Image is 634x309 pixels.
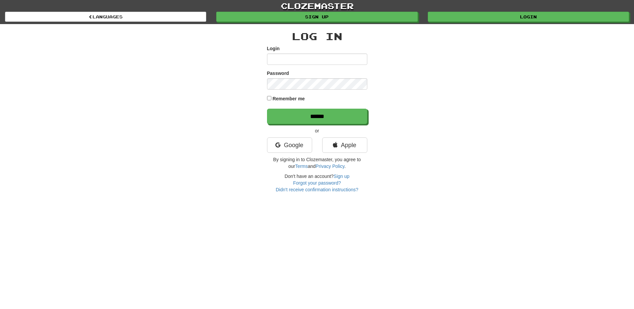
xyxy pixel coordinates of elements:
a: Didn't receive confirmation instructions? [276,187,358,192]
a: Google [267,137,312,153]
a: Sign up [334,174,349,179]
a: Login [428,12,629,22]
h2: Log In [267,31,367,42]
a: Apple [322,137,367,153]
a: Terms [295,164,308,169]
div: Don't have an account? [267,173,367,193]
p: By signing in to Clozemaster, you agree to our and . [267,156,367,170]
label: Login [267,45,280,52]
label: Password [267,70,289,77]
p: or [267,127,367,134]
a: Languages [5,12,206,22]
label: Remember me [272,95,305,102]
a: Sign up [216,12,417,22]
a: Privacy Policy [315,164,344,169]
a: Forgot your password? [293,180,341,186]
